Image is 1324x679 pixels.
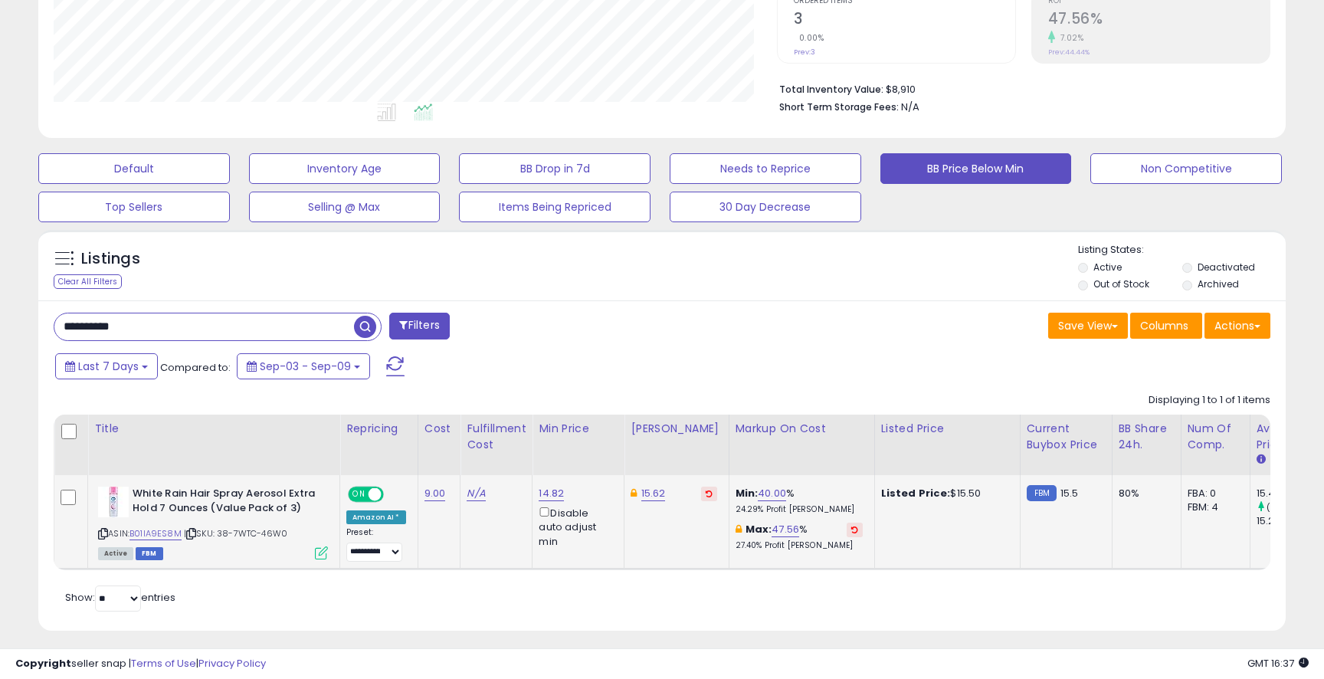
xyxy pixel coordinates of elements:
[539,421,618,437] div: Min Price
[349,488,369,501] span: ON
[1188,487,1238,500] div: FBA: 0
[98,547,133,560] span: All listings currently available for purchase on Amazon
[1247,656,1309,671] span: 2025-09-17 16:37 GMT
[81,248,140,270] h5: Listings
[736,421,868,437] div: Markup on Cost
[880,153,1072,184] button: BB Price Below Min
[1188,421,1244,453] div: Num of Comp.
[758,486,786,501] a: 40.00
[736,504,863,515] p: 24.29% Profit [PERSON_NAME]
[65,590,175,605] span: Show: entries
[881,487,1008,500] div: $15.50
[198,656,266,671] a: Privacy Policy
[772,522,799,537] a: 47.56
[133,487,319,519] b: White Rain Hair Spray Aerosol Extra Hold 7 Ounces (Value Pack of 3)
[1119,487,1169,500] div: 80%
[1119,421,1175,453] div: BB Share 24h.
[794,10,1015,31] h2: 3
[15,656,71,671] strong: Copyright
[736,523,863,551] div: %
[237,353,370,379] button: Sep-03 - Sep-09
[641,486,666,501] a: 15.62
[779,79,1259,97] li: $8,910
[1198,261,1255,274] label: Deactivated
[249,153,441,184] button: Inventory Age
[184,527,287,540] span: | SKU: 38-7WTC-46W0
[98,487,129,517] img: 31YvG4UlcnL._SL40_.jpg
[129,527,182,540] a: B01IA9ES8M
[736,487,863,515] div: %
[1198,277,1239,290] label: Archived
[346,527,406,562] div: Preset:
[539,504,612,549] div: Disable auto adjust min
[1055,32,1084,44] small: 7.02%
[794,32,824,44] small: 0.00%
[424,421,454,437] div: Cost
[1140,318,1188,333] span: Columns
[1257,487,1319,500] div: 15.46
[38,153,230,184] button: Default
[794,48,815,57] small: Prev: 3
[881,486,951,500] b: Listed Price:
[1048,313,1128,339] button: Save View
[1257,514,1319,528] div: 15.24
[131,656,196,671] a: Terms of Use
[98,487,328,558] div: ASIN:
[346,510,406,524] div: Amazon AI *
[15,657,266,671] div: seller snap | |
[1048,10,1270,31] h2: 47.56%
[1027,421,1106,453] div: Current Buybox Price
[136,547,163,560] span: FBM
[1027,485,1057,501] small: FBM
[346,421,411,437] div: Repricing
[424,486,446,501] a: 9.00
[539,486,564,501] a: 14.82
[631,421,722,437] div: [PERSON_NAME]
[1257,421,1313,453] div: Avg Win Price
[78,359,139,374] span: Last 7 Days
[1093,277,1149,290] label: Out of Stock
[459,192,651,222] button: Items Being Repriced
[1257,453,1266,467] small: Avg Win Price.
[55,353,158,379] button: Last 7 Days
[1204,313,1270,339] button: Actions
[670,153,861,184] button: Needs to Reprice
[1093,261,1122,274] label: Active
[736,486,759,500] b: Min:
[1060,486,1079,500] span: 15.5
[459,153,651,184] button: BB Drop in 7d
[467,421,526,453] div: Fulfillment Cost
[1188,500,1238,514] div: FBM: 4
[1267,501,1297,513] small: (1.44%)
[670,192,861,222] button: 30 Day Decrease
[38,192,230,222] button: Top Sellers
[746,522,772,536] b: Max:
[729,415,874,475] th: The percentage added to the cost of goods (COGS) that forms the calculator for Min & Max prices.
[1090,153,1282,184] button: Non Competitive
[382,488,406,501] span: OFF
[1078,243,1285,257] p: Listing States:
[881,421,1014,437] div: Listed Price
[160,360,231,375] span: Compared to:
[389,313,449,339] button: Filters
[736,540,863,551] p: 27.40% Profit [PERSON_NAME]
[901,100,919,114] span: N/A
[1149,393,1270,408] div: Displaying 1 to 1 of 1 items
[1130,313,1202,339] button: Columns
[467,486,485,501] a: N/A
[249,192,441,222] button: Selling @ Max
[54,274,122,289] div: Clear All Filters
[260,359,351,374] span: Sep-03 - Sep-09
[779,100,899,113] b: Short Term Storage Fees:
[1048,48,1090,57] small: Prev: 44.44%
[94,421,333,437] div: Title
[779,83,883,96] b: Total Inventory Value:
